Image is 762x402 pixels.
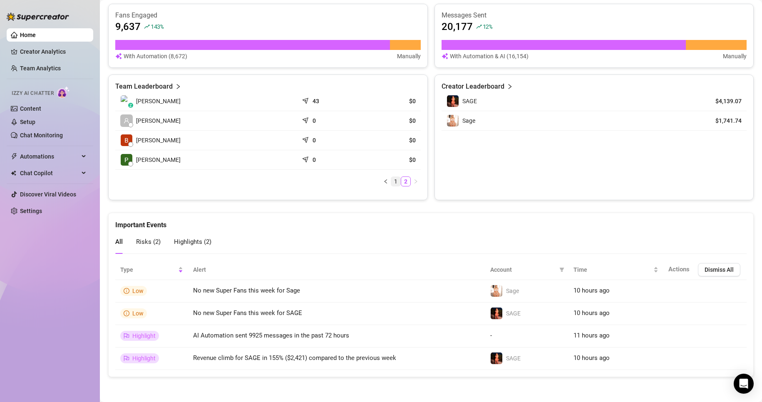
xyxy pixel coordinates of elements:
li: 2 [401,176,411,186]
th: Type [115,260,188,280]
span: Risks ( 2 ) [136,238,161,246]
img: Pattie Mae Lime… [121,154,132,166]
img: logo-BBDzfeDw.svg [7,12,69,21]
span: [PERSON_NAME] [136,116,181,125]
img: Sage [447,115,459,127]
span: Type [120,265,176,274]
img: SAGE [491,352,502,364]
span: Sage [506,288,519,294]
span: Low [132,288,144,294]
span: All [115,238,123,246]
span: flag [124,333,129,339]
span: 10 hours ago [573,354,610,362]
article: $0 [365,117,416,125]
article: Creator Leaderboard [442,82,504,92]
a: Creator Analytics [20,45,87,58]
a: Settings [20,208,42,214]
span: 12 % [483,22,492,30]
span: left [383,179,388,184]
span: right [413,179,418,184]
article: Fans Engaged [115,11,421,20]
a: 2 [401,177,410,186]
span: flag [124,355,129,361]
span: info-circle [124,310,129,316]
span: Izzy AI Chatter [12,89,54,97]
span: rise [476,24,482,30]
span: send [302,115,310,124]
th: Alert [188,260,486,280]
span: Actions [668,266,690,273]
span: Revenue climb for SAGE in 155% ($2,421) compared to the previous week [193,354,396,362]
span: Highlight [132,355,156,362]
a: Setup [20,119,35,125]
button: right [411,176,421,186]
article: Manually [397,52,421,61]
img: Chat Copilot [11,170,16,176]
span: send [302,96,310,104]
article: With Automation (8,672) [124,52,187,61]
span: 10 hours ago [573,309,610,317]
span: [PERSON_NAME] [136,155,181,164]
span: send [302,135,310,143]
button: left [381,176,391,186]
span: No new Super Fans this week for Sage [193,287,300,294]
li: 1 [391,176,401,186]
span: 10 hours ago [573,287,610,294]
a: Discover Viral Videos [20,191,76,198]
span: user [124,118,129,124]
img: emma [121,95,132,107]
img: svg%3e [115,52,122,61]
span: right [175,82,181,92]
a: 1 [391,177,400,186]
article: With Automation & AI (16,154) [450,52,529,61]
a: Content [20,105,41,112]
span: SAGE [506,355,521,362]
article: $4,139.07 [704,97,742,105]
span: 11 hours ago [573,332,610,339]
span: Automations [20,150,79,163]
div: z [128,103,133,108]
span: Time [573,265,652,274]
span: 143 % [151,22,164,30]
img: AI Chatter [57,86,70,98]
span: AI Automation sent 9925 messages in the past 72 hours [193,332,349,339]
span: filter [558,263,566,276]
article: $0 [365,156,416,164]
img: SAGE [447,95,459,107]
span: - [490,332,492,339]
img: Barney Barneys [121,134,132,146]
span: thunderbolt [11,153,17,160]
img: SAGE [491,308,502,319]
span: No new Super Fans this week for SAGE [193,309,302,317]
span: info-circle [124,288,129,294]
a: Chat Monitoring [20,132,63,139]
span: Low [132,310,144,317]
span: Account [490,265,556,274]
article: Messages Sent [442,11,747,20]
span: SAGE [462,98,477,104]
li: Previous Page [381,176,391,186]
div: Important Events [115,213,747,230]
span: Highlight [132,333,156,339]
div: Open Intercom Messenger [734,374,754,394]
a: Home [20,32,36,38]
span: filter [559,267,564,272]
span: Dismiss All [705,266,734,273]
span: [PERSON_NAME] [136,136,181,145]
article: $0 [365,97,416,105]
article: $0 [365,136,416,144]
li: Next Page [411,176,421,186]
article: 0 [313,156,316,164]
article: 0 [313,117,316,125]
img: Sage [491,285,502,297]
a: Team Analytics [20,65,61,72]
article: Manually [723,52,747,61]
article: $1,741.74 [704,117,742,125]
span: Highlights ( 2 ) [174,238,211,246]
span: Chat Copilot [20,166,79,180]
article: 20,177 [442,20,473,33]
span: rise [144,24,150,30]
span: [PERSON_NAME] [136,97,181,106]
article: 0 [313,136,316,144]
article: Team Leaderboard [115,82,173,92]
